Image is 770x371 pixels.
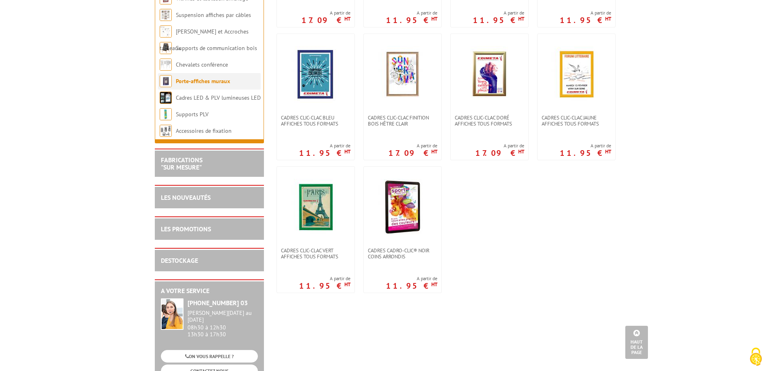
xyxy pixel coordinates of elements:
a: Suspension affiches par câbles [176,11,251,19]
img: Porte-affiches muraux [160,75,172,87]
p: 11.95 € [560,151,611,155]
img: widget-service.jpg [161,298,184,330]
span: Cadres clic-clac doré affiches tous formats [455,115,524,127]
span: A partir de [560,10,611,16]
a: Cadres Cadro-Clic® Noir coins arrondis [364,247,441,260]
sup: HT [431,281,437,288]
a: DESTOCKAGE [161,256,198,264]
sup: HT [431,148,437,155]
img: Cookies (fenêtre modale) [746,347,766,367]
a: Porte-affiches muraux [176,78,230,85]
img: Cimaises et Accroches tableaux [160,25,172,38]
a: ON VOUS RAPPELLE ? [161,350,258,363]
span: A partir de [473,10,524,16]
p: 11.95 € [560,18,611,23]
span: A partir de [386,275,437,282]
span: Cadres clic-clac bleu affiches tous formats [281,115,350,127]
span: Cadres clic-clac jaune affiches tous formats [542,115,611,127]
sup: HT [344,15,350,22]
h2: A votre service [161,287,258,295]
a: Haut de la page [625,326,648,359]
span: Cadres Cadro-Clic® Noir coins arrondis [368,247,437,260]
img: Cadres clic-clac finition Bois Hêtre clair [374,46,431,103]
a: Cadres clic-clac doré affiches tous formats [451,115,528,127]
a: [PERSON_NAME] et Accroches tableaux [160,28,249,52]
a: FABRICATIONS"Sur Mesure" [161,156,203,171]
a: Supports de communication bois [176,44,257,52]
span: Cadres clic-clac vert affiches tous formats [281,247,350,260]
a: Accessoires de fixation [176,127,232,134]
span: A partir de [560,143,611,149]
img: Chevalets conférence [160,59,172,71]
a: Cadres clic-clac bleu affiches tous formats [277,115,354,127]
a: Cadres clic-clac finition Bois Hêtre clair [364,115,441,127]
p: 11.95 € [299,151,350,155]
a: Chevalets conférence [176,61,228,68]
a: LES NOUVEAUTÉS [161,193,211,201]
img: Cadres clic-clac jaune affiches tous formats [548,46,605,103]
a: LES PROMOTIONS [161,225,211,233]
p: 11.95 € [299,283,350,288]
sup: HT [431,15,437,22]
span: Cadres clic-clac finition Bois Hêtre clair [368,115,437,127]
a: Cadres clic-clac jaune affiches tous formats [538,115,615,127]
p: 17.09 € [475,151,524,155]
div: 08h30 à 12h30 13h30 à 17h30 [188,310,258,337]
a: Supports PLV [176,111,209,118]
sup: HT [518,148,524,155]
p: 11.95 € [473,18,524,23]
sup: HT [605,148,611,155]
strong: [PHONE_NUMBER] 03 [188,299,248,307]
sup: HT [344,281,350,288]
img: Cadres Cadro-Clic® Noir coins arrondis [374,179,431,235]
img: Cadres clic-clac doré affiches tous formats [470,46,508,103]
img: Cadres clic-clac vert affiches tous formats [287,179,344,235]
sup: HT [344,148,350,155]
button: Cookies (fenêtre modale) [742,344,770,371]
p: 17.09 € [302,18,350,23]
p: 11.95 € [386,283,437,288]
a: Cadres clic-clac vert affiches tous formats [277,247,354,260]
img: Accessoires de fixation [160,125,172,137]
span: A partir de [475,143,524,149]
p: 17.09 € [388,151,437,155]
span: A partir de [299,143,350,149]
span: A partir de [388,143,437,149]
sup: HT [518,15,524,22]
span: A partir de [386,10,437,16]
a: Cadres LED & PLV lumineuses LED [176,94,261,101]
img: Cadres LED & PLV lumineuses LED [160,92,172,104]
sup: HT [605,15,611,22]
p: 11.95 € [386,18,437,23]
div: [PERSON_NAME][DATE] au [DATE] [188,310,258,323]
img: Suspension affiches par câbles [160,9,172,21]
span: A partir de [299,275,350,282]
img: Cadres clic-clac bleu affiches tous formats [287,46,344,103]
img: Supports PLV [160,108,172,120]
span: A partir de [302,10,350,16]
